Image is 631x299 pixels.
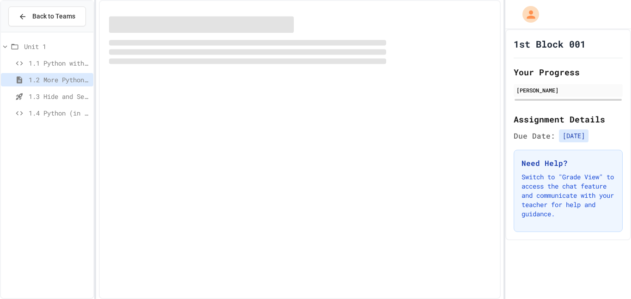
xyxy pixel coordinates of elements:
span: Back to Teams [32,12,75,21]
span: [DATE] [559,129,589,142]
span: Unit 1 [24,42,90,51]
p: Switch to "Grade View" to access the chat feature and communicate with your teacher for help and ... [522,172,615,219]
div: [PERSON_NAME] [516,86,620,94]
div: My Account [513,4,541,25]
span: 1.1 Python with Turtle [29,58,90,68]
h1: 1st Block 001 [514,37,586,50]
span: 1.2 More Python (using Turtle) [29,75,90,85]
h2: Assignment Details [514,113,623,126]
h3: Need Help? [522,158,615,169]
span: 1.3 Hide and Seek [29,92,90,101]
h2: Your Progress [514,66,623,79]
span: 1.4 Python (in Groups) [29,108,90,118]
span: Due Date: [514,130,555,141]
button: Back to Teams [8,6,86,26]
